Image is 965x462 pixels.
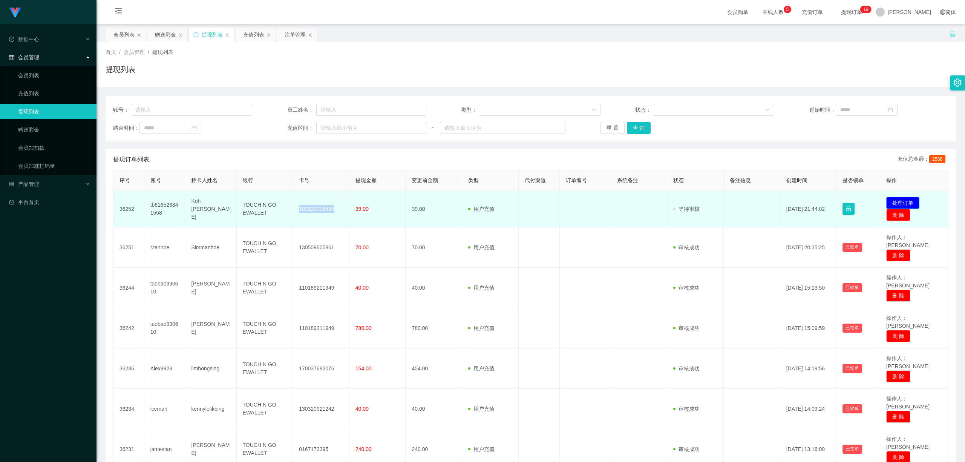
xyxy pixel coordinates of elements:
[468,206,495,212] span: 用户充值
[185,191,236,227] td: Koh [PERSON_NAME]
[9,181,14,187] i: 图标: appstore-o
[202,28,223,42] div: 提现列表
[293,268,349,308] td: 110189211949
[113,191,144,227] td: 36252
[316,122,426,134] input: 请输入最小值为
[225,33,230,37] i: 图标: close
[886,249,910,261] button: 删 除
[185,389,236,429] td: kennylolikbing
[730,177,751,183] span: 备注信息
[842,203,855,215] button: 图标: lock
[886,436,930,450] span: 操作人：[PERSON_NAME]
[673,206,700,212] span: 等待审核
[316,104,426,116] input: 请输入
[842,177,864,183] span: 是否锁单
[355,177,377,183] span: 提现金额
[837,9,866,15] span: 提现订单
[144,268,185,308] td: taobao990610
[468,285,495,291] span: 用户充值
[809,106,836,114] span: 起始时间：
[144,348,185,389] td: Alex9923
[113,348,144,389] td: 36236
[106,0,131,25] i: 图标: menu-fold
[124,49,145,55] span: 会员管理
[780,348,837,389] td: [DATE] 14:19:56
[468,244,495,250] span: 用户充值
[18,158,90,173] a: 会员加减打码量
[243,28,264,42] div: 充值列表
[673,446,700,452] span: 审核成功
[673,406,700,412] span: 审核成功
[243,177,253,183] span: 银行
[144,191,185,227] td: tb816526841558
[9,55,14,60] i: 图标: table
[287,124,317,132] span: 充值区间：
[267,33,271,37] i: 图标: close
[237,308,293,348] td: TOUCH N GO EWALLET
[406,308,462,348] td: 780.00
[780,191,837,227] td: [DATE] 21:44:02
[798,9,827,15] span: 充值订单
[287,106,317,114] span: 员工姓名：
[600,122,625,134] button: 重 置
[842,404,862,413] button: 已锁单
[886,209,910,221] button: 删 除
[780,308,837,348] td: [DATE] 15:09:59
[412,177,438,183] span: 变更前金额
[440,122,565,134] input: 请输入最大值为
[780,227,837,268] td: [DATE] 20:35:25
[953,78,962,87] i: 图标: setting
[866,6,868,13] p: 9
[113,28,135,42] div: 会员列表
[627,122,651,134] button: 查 询
[886,396,930,410] span: 操作人：[PERSON_NAME]
[355,446,372,452] span: 240.00
[842,324,862,333] button: 已锁单
[886,370,910,382] button: 删 除
[786,177,807,183] span: 创建时间
[237,268,293,308] td: TOUCH N GO EWALLET
[18,122,90,137] a: 赠送彩金
[929,155,945,163] span: 2588
[759,9,787,15] span: 在线人数
[886,330,910,342] button: 删 除
[863,6,866,13] p: 1
[293,308,349,348] td: 110189211949
[406,191,462,227] td: 39.00
[191,177,218,183] span: 持卡人姓名
[131,104,253,116] input: 请输入
[293,389,349,429] td: 130320921242
[842,364,862,373] button: 已锁单
[355,285,369,291] span: 40.00
[780,389,837,429] td: [DATE] 14:09:24
[765,107,770,113] i: 图标: down
[888,107,893,112] i: 图标: calendar
[152,49,173,55] span: 提现列表
[673,325,700,331] span: 审核成功
[113,308,144,348] td: 36242
[185,308,236,348] td: [PERSON_NAME]
[119,49,121,55] span: /
[468,406,495,412] span: 用户充值
[155,28,176,42] div: 赠送彩金
[185,348,236,389] td: limhongsing
[113,227,144,268] td: 36251
[786,6,789,13] p: 5
[886,275,930,289] span: 操作人：[PERSON_NAME]
[191,125,197,130] i: 图标: calendar
[406,389,462,429] td: 40.00
[18,68,90,83] a: 会员列表
[293,348,349,389] td: 170037682076
[461,106,479,114] span: 类型：
[468,446,495,452] span: 用户充值
[406,227,462,268] td: 70.00
[18,140,90,155] a: 会员加扣款
[119,177,130,183] span: 序号
[940,9,945,15] i: 图标: global
[113,268,144,308] td: 36244
[113,155,149,164] span: 提现订单列表
[144,227,185,268] td: Manhoe
[860,6,871,13] sup: 19
[148,49,149,55] span: /
[113,106,131,114] span: 账号：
